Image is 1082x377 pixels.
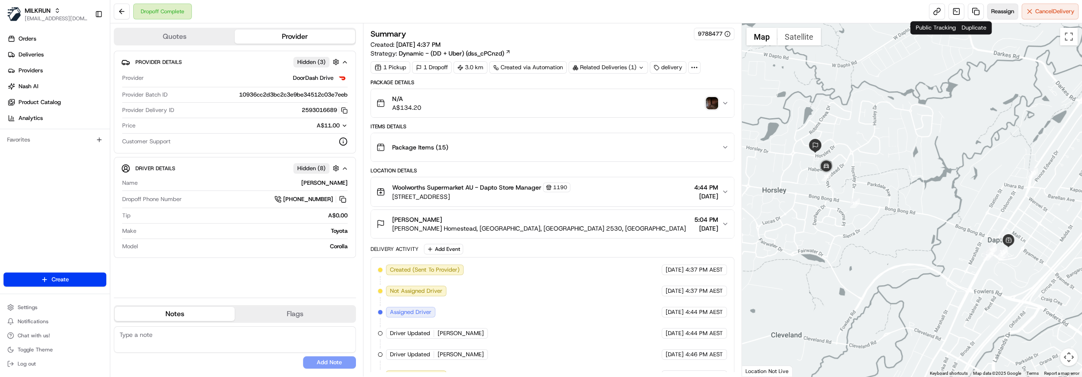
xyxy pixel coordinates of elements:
[122,243,138,250] span: Model
[371,40,441,49] span: Created:
[25,15,88,22] span: [EMAIL_ADDRESS][DOMAIN_NAME]
[706,97,718,109] img: photo_proof_of_delivery image
[742,366,793,377] div: Location Not Live
[122,212,131,220] span: Tip
[399,49,504,58] span: Dynamic - (DD + Uber) (dss_cPCnzd)
[1060,348,1078,366] button: Map camera controls
[27,137,71,144] span: [PERSON_NAME]
[666,287,684,295] span: [DATE]
[694,215,718,224] span: 5:04 PM
[4,358,106,370] button: Log out
[23,57,146,66] input: Clear
[930,370,968,377] button: Keyboard shortcuts
[1044,371,1079,376] a: Report a map error
[122,74,144,82] span: Provider
[283,195,333,203] span: [PHONE_NUMBER]
[694,192,718,201] span: [DATE]
[666,329,684,337] span: [DATE]
[666,308,684,316] span: [DATE]
[274,194,348,204] button: [PHONE_NUMBER]
[390,266,460,274] span: Created (Sent To Provider)
[986,243,996,253] div: 12
[4,48,110,62] a: Deliveries
[991,7,1014,15] span: Reassign
[4,343,106,356] button: Toggle Theme
[412,61,452,74] div: 1 Dropoff
[694,183,718,192] span: 4:44 PM
[698,30,730,38] button: 9788477
[983,251,993,261] div: 16
[392,183,541,192] span: Woolworths Supermarket AU - Dapto Store Manager
[424,244,463,254] button: Add Event
[88,219,107,225] span: Pylon
[122,179,138,187] span: Name
[19,35,36,43] span: Orders
[371,61,410,74] div: 1 Pickup
[297,164,326,172] span: Hidden ( 8 )
[1000,231,1010,241] div: 14
[73,137,76,144] span: •
[25,6,51,15] span: MILKRUN
[489,61,567,74] a: Created via Automation
[297,58,326,66] span: Hidden ( 3 )
[62,218,107,225] a: Powered byPylon
[7,7,21,21] img: MILKRUN
[399,49,511,58] a: Dynamic - (DD + Uber) (dss_cPCnzd)
[75,198,82,205] div: 💻
[19,114,43,122] span: Analytics
[121,55,348,69] button: Provider DetailsHidden (3)
[4,329,106,342] button: Chat with us!
[135,165,175,172] span: Driver Details
[453,61,487,74] div: 3.0 km
[371,246,419,253] div: Delivery Activity
[390,351,430,358] span: Driver Updated
[390,308,431,316] span: Assigned Driver
[73,161,76,168] span: •
[744,365,773,377] img: Google
[19,84,34,100] img: 8016278978528_b943e370aa5ada12b00a_72.png
[122,106,174,114] span: Provider Delivery ID
[685,351,723,358] span: 4:46 PM AEST
[392,143,448,152] span: Package Items ( 15 )
[302,106,348,114] button: 2593016689
[371,210,734,238] button: [PERSON_NAME][PERSON_NAME] Homestead, [GEOGRAPHIC_DATA], [GEOGRAPHIC_DATA] 2530, [GEOGRAPHIC_DATA...
[122,122,135,130] span: Price
[9,35,161,49] p: Welcome 👋
[270,122,348,130] button: A$11.00
[371,167,734,174] div: Location Details
[746,28,777,45] button: Show street map
[694,224,718,233] span: [DATE]
[371,123,734,130] div: Items Details
[4,133,106,147] div: Favorites
[438,329,484,337] span: [PERSON_NAME]
[910,21,961,34] div: Public Tracking
[122,227,136,235] span: Make
[1022,4,1078,19] button: CancelDelivery
[18,360,36,367] span: Log out
[1026,371,1039,376] a: Terms
[744,365,773,377] a: Open this area in Google Maps (opens a new window)
[392,103,421,112] span: A$134.20
[956,21,992,34] div: Duplicate
[27,161,71,168] span: [PERSON_NAME]
[390,287,442,295] span: Not Assigned Driver
[137,113,161,123] button: See all
[4,301,106,314] button: Settings
[650,61,686,74] div: delivery
[115,30,235,44] button: Quotes
[1028,168,1038,178] div: 10
[987,245,997,255] div: 13
[685,287,723,295] span: 4:37 PM AEST
[235,30,355,44] button: Provider
[293,74,333,82] span: DoorDash Drive
[78,137,96,144] span: [DATE]
[371,177,734,206] button: Woolworths Supermarket AU - Dapto Store Manager1190[STREET_ADDRESS]4:44 PM[DATE]
[9,9,26,26] img: Nash
[569,61,648,74] div: Related Deliveries (1)
[4,272,106,287] button: Create
[142,243,348,250] div: Corolla
[9,198,16,205] div: 📗
[19,67,43,75] span: Providers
